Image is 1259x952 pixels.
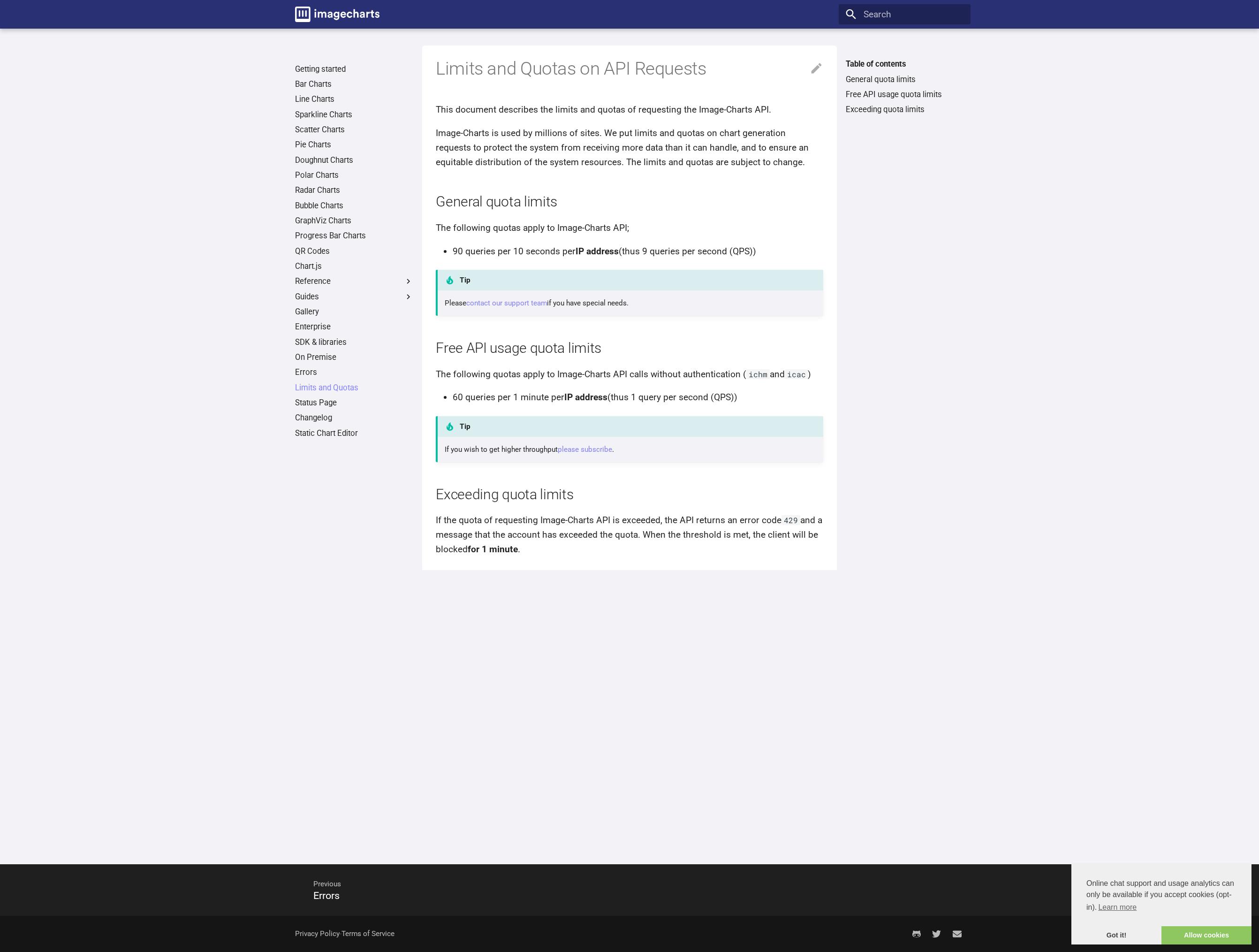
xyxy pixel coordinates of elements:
[436,367,823,382] p: The following quotas apply to Image-Charts API calls without authentication ( and )
[1071,863,1251,944] div: cookieconsent
[295,231,413,241] a: Progress Bar Charts
[295,110,413,120] a: Sparkline Charts
[436,338,823,358] h2: Free API usage quota limits
[445,444,817,456] p: If you wish to get higher throughput .
[576,246,619,257] strong: IP address
[1161,926,1251,945] a: allow cookies
[436,513,823,556] p: If the quota of requesting Image-Charts API is exceeded, the API returns an error code and a mess...
[295,64,413,75] a: Getting started
[295,924,394,944] div: -
[435,416,823,437] p: Tip
[846,90,964,100] a: Free API usage quota limits
[295,383,413,393] a: Limits and Quotas
[295,352,413,363] a: On Premise
[839,59,971,115] nav: Table of contents
[302,871,616,898] span: Previous
[445,297,817,309] p: Please if you have special needs.
[1097,900,1138,914] a: learn more about cookies
[295,216,413,226] a: GraphViz Charts
[295,413,413,423] a: Changelog
[313,890,340,901] span: Errors
[1071,926,1161,945] a: dismiss cookie message
[781,515,800,525] code: 429
[295,322,413,332] a: Enterprise
[468,544,518,555] strong: for 1 minute
[436,192,823,212] h2: General quota limits
[453,390,823,405] li: 60 queries per 1 minute per (thus 1 query per second (QPS))
[288,867,629,914] a: PreviousErrors
[785,369,808,379] code: icac
[558,445,612,454] a: please subscribe
[436,126,823,169] p: Image-Charts is used by millions of sites. We put limits and quotas on chart generation requests ...
[746,369,770,379] code: ichm
[295,201,413,211] a: Bubble Charts
[295,337,413,348] a: SDK & libraries
[295,246,413,257] a: QR Codes
[295,307,413,317] a: Gallery
[846,105,964,115] a: Exceeding quota limits
[295,276,413,287] label: Reference
[291,2,384,27] a: Image-Charts documentation
[295,155,413,166] a: Doughnut Charts
[435,270,823,290] p: Tip
[453,244,823,259] li: 90 queries per 10 seconds per (thus 9 queries per second (QPS))
[295,140,413,150] a: Pie Charts
[295,94,413,105] a: Line Charts
[839,4,971,24] input: Search
[295,79,413,90] a: Bar Charts
[436,485,823,504] h2: Exceeding quota limits
[1086,878,1236,914] span: Online chat support and usage analytics can only be available if you accept cookies (opt-in).
[295,125,413,135] a: Scatter Charts
[295,292,413,302] label: Guides
[295,398,413,408] a: Status Page
[466,299,547,307] a: contact our support team
[295,7,379,22] img: logo
[295,185,413,196] a: Radar Charts
[436,221,823,236] p: The following quotas apply to Image-Charts API;
[341,929,394,938] a: Terms of Service
[295,261,413,272] a: Chart.js
[295,428,413,439] a: Static Chart Editor
[436,57,823,80] h1: Limits and Quotas on API Requests
[295,170,413,181] a: Polar Charts
[295,367,413,378] a: Errors
[846,75,964,85] a: General quota limits
[839,59,971,69] label: Table of contents
[564,392,607,403] strong: IP address
[295,929,340,938] a: Privacy Policy
[436,103,823,117] p: This document describes the limits and quotas of requesting the Image-Charts API.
